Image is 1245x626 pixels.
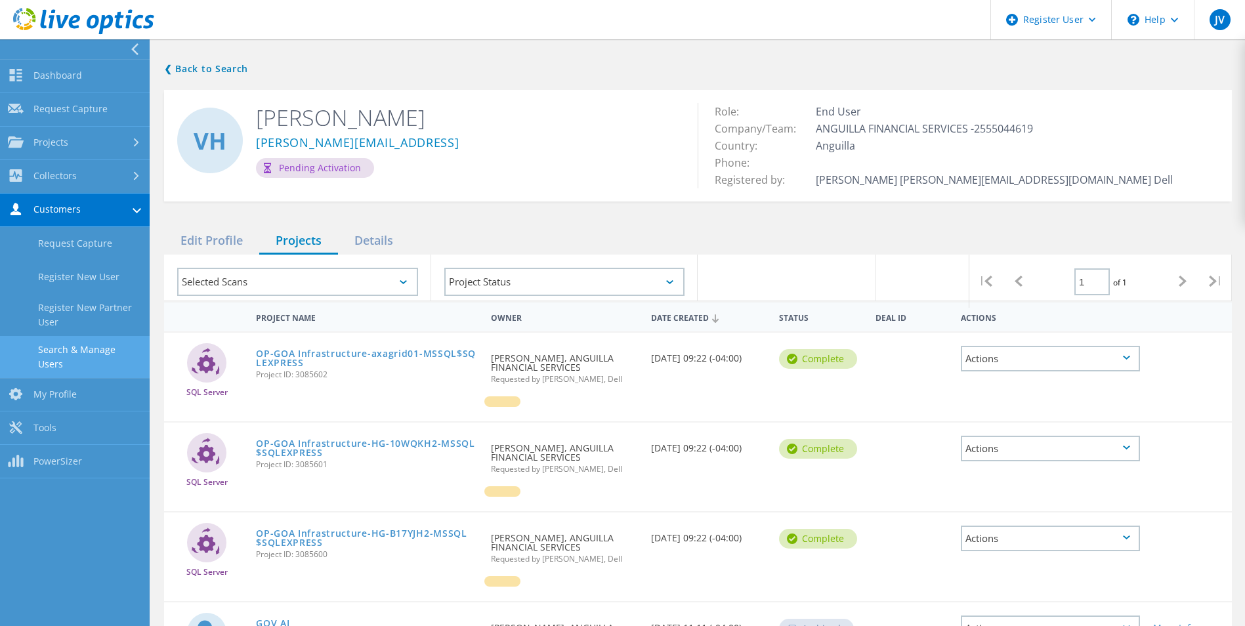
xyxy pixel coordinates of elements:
[484,333,644,396] div: [PERSON_NAME], ANGUILLA FINANCIAL SERVICES
[256,529,478,547] a: OP-GOA Infrastructure-HG-B17YJH2-MSSQL$SQLEXPRESS
[1128,14,1139,26] svg: \n
[164,228,259,255] div: Edit Profile
[484,304,644,329] div: Owner
[256,461,478,469] span: Project ID: 3085601
[779,349,857,369] div: Complete
[256,136,459,150] a: [PERSON_NAME][EMAIL_ADDRESS]
[772,304,868,329] div: Status
[644,304,772,329] div: Date Created
[256,103,678,132] h2: [PERSON_NAME]
[779,529,857,549] div: Complete
[812,171,1176,188] td: [PERSON_NAME] [PERSON_NAME][EMAIL_ADDRESS][DOMAIN_NAME] Dell
[186,568,228,576] span: SQL Server
[491,555,638,563] span: Requested by [PERSON_NAME], Dell
[1199,255,1232,308] div: |
[256,371,478,379] span: Project ID: 3085602
[1215,14,1225,25] span: JV
[164,61,248,77] a: Back to search
[186,388,228,396] span: SQL Server
[644,333,772,376] div: [DATE] 09:22 (-04:00)
[259,228,338,255] div: Projects
[444,268,685,296] div: Project Status
[491,465,638,473] span: Requested by [PERSON_NAME], Dell
[812,137,1176,154] td: Anguilla
[1113,277,1127,288] span: of 1
[644,512,772,556] div: [DATE] 09:22 (-04:00)
[491,375,638,383] span: Requested by [PERSON_NAME], Dell
[969,255,1002,308] div: |
[715,121,809,136] span: Company/Team:
[715,104,752,119] span: Role:
[715,173,798,187] span: Registered by:
[644,423,772,466] div: [DATE] 09:22 (-04:00)
[869,304,954,329] div: Deal Id
[177,268,418,296] div: Selected Scans
[484,512,644,576] div: [PERSON_NAME], ANGUILLA FINANCIAL SERVICES
[194,129,226,152] span: VH
[256,349,478,367] a: OP-GOA Infrastructure-axagrid01-MSSQL$SQLEXPRESS
[816,121,1046,136] span: ANGUILLA FINANCIAL SERVICES -2555044619
[779,439,857,459] div: Complete
[13,28,154,37] a: Live Optics Dashboard
[954,304,1147,329] div: Actions
[256,439,478,457] a: OP-GOA Infrastructure-HG-10WQKH2-MSSQL$SQLEXPRESS
[249,304,484,329] div: Project Name
[715,138,770,153] span: Country:
[812,103,1176,120] td: End User
[961,346,1140,371] div: Actions
[186,478,228,486] span: SQL Server
[961,436,1140,461] div: Actions
[256,158,374,178] div: Pending Activation
[961,526,1140,551] div: Actions
[715,156,763,170] span: Phone:
[338,228,410,255] div: Details
[256,551,478,558] span: Project ID: 3085600
[484,423,644,486] div: [PERSON_NAME], ANGUILLA FINANCIAL SERVICES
